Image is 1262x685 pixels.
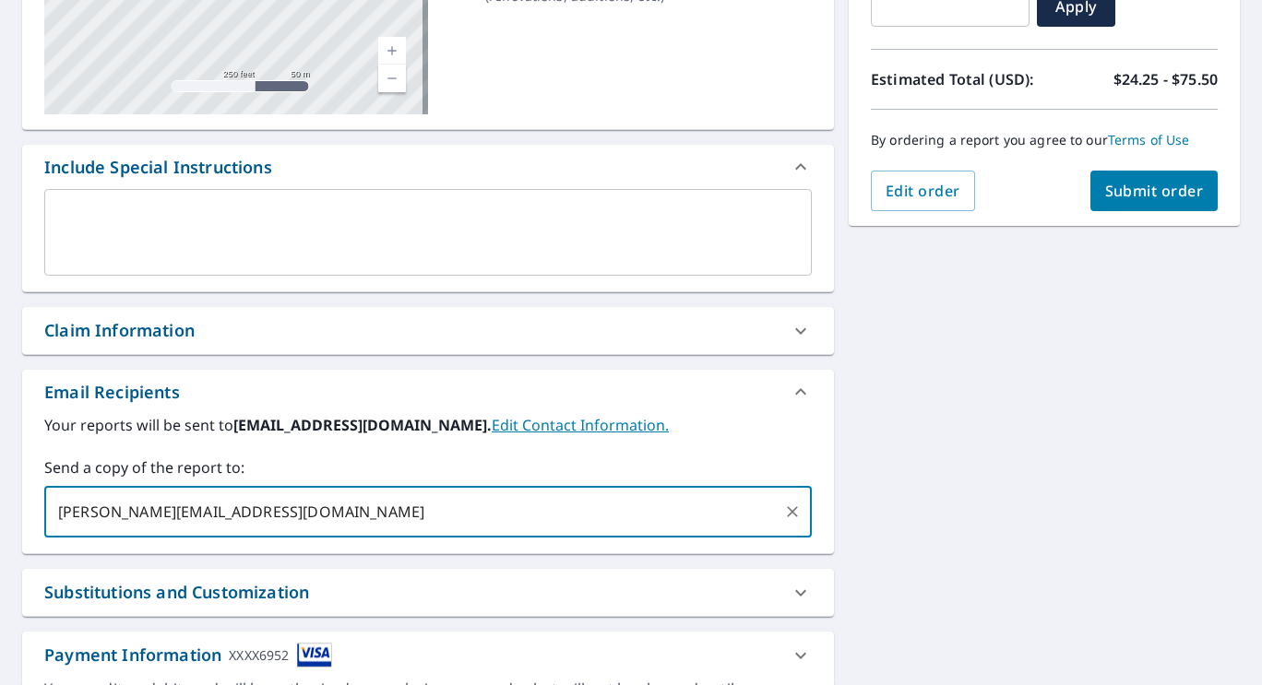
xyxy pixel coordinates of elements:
[1090,171,1219,211] button: Submit order
[22,632,834,679] div: Payment InformationXXXX6952cardImage
[22,145,834,189] div: Include Special Instructions
[229,643,289,667] div: XXXX6952
[44,580,309,605] div: Substitutions and Customization
[22,370,834,414] div: Email Recipients
[780,499,805,525] button: Clear
[871,171,975,211] button: Edit order
[44,318,195,343] div: Claim Information
[44,456,812,478] label: Send a copy of the report to:
[22,307,834,354] div: Claim Information
[1105,181,1204,201] span: Submit order
[44,643,332,667] div: Payment Information
[871,68,1044,90] p: Estimated Total (USD):
[1113,68,1218,90] p: $24.25 - $75.50
[492,415,669,435] a: EditContactInfo
[233,415,492,435] b: [EMAIL_ADDRESS][DOMAIN_NAME].
[886,181,960,201] span: Edit order
[871,132,1218,148] p: By ordering a report you agree to our
[297,643,332,667] img: cardImage
[1108,131,1190,148] a: Terms of Use
[44,414,812,436] label: Your reports will be sent to
[44,380,180,405] div: Email Recipients
[378,65,406,92] a: Current Level 17, Zoom Out
[378,37,406,65] a: Current Level 17, Zoom In
[22,569,834,616] div: Substitutions and Customization
[44,155,272,180] div: Include Special Instructions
